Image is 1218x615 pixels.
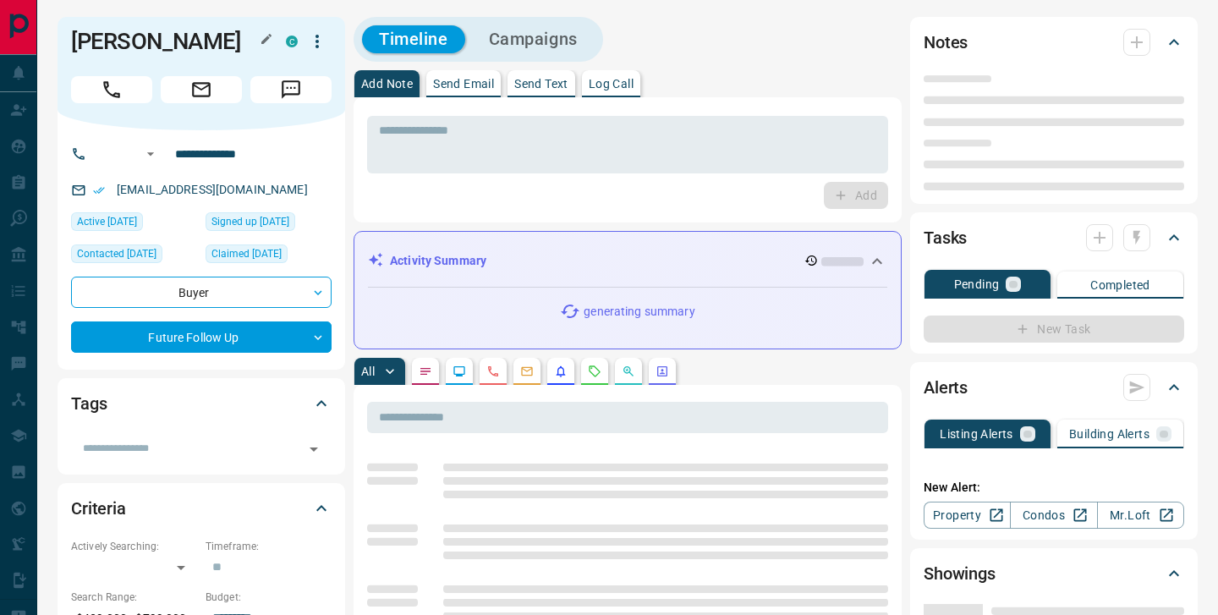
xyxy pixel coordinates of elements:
svg: Emails [520,365,534,378]
div: Tasks [924,217,1184,258]
p: All [361,365,375,377]
p: Pending [954,278,1000,290]
div: Future Follow Up [71,321,332,353]
h2: Tasks [924,224,967,251]
a: [EMAIL_ADDRESS][DOMAIN_NAME] [117,183,308,196]
span: Message [250,76,332,103]
button: Open [302,437,326,461]
div: Buyer [71,277,332,308]
svg: Calls [486,365,500,378]
span: Call [71,76,152,103]
p: Timeframe: [206,539,332,554]
svg: Agent Actions [656,365,669,378]
div: Mon Sep 15 2025 [71,212,197,236]
p: New Alert: [924,479,1184,497]
div: Sat May 12 2018 [206,212,332,236]
p: Activity Summary [390,252,486,270]
div: Tue Nov 02 2021 [206,244,332,268]
p: Search Range: [71,590,197,605]
button: Open [140,144,161,164]
svg: Requests [588,365,601,378]
h1: [PERSON_NAME] [71,28,261,55]
p: Send Email [433,78,494,90]
p: generating summary [584,303,694,321]
div: Wed Sep 10 2025 [71,244,197,268]
h2: Showings [924,560,996,587]
p: Actively Searching: [71,539,197,554]
div: Notes [924,22,1184,63]
div: Criteria [71,488,332,529]
div: Alerts [924,367,1184,408]
svg: Email Verified [93,184,105,196]
svg: Opportunities [622,365,635,378]
svg: Listing Alerts [554,365,568,378]
a: Property [924,502,1011,529]
button: Campaigns [472,25,595,53]
p: Listing Alerts [940,428,1013,440]
span: Signed up [DATE] [211,213,289,230]
p: Add Note [361,78,413,90]
h2: Notes [924,29,968,56]
div: condos.ca [286,36,298,47]
h2: Alerts [924,374,968,401]
svg: Lead Browsing Activity [453,365,466,378]
p: Building Alerts [1069,428,1149,440]
div: Showings [924,553,1184,594]
h2: Tags [71,390,107,417]
span: Email [161,76,242,103]
span: Active [DATE] [77,213,137,230]
span: Contacted [DATE] [77,245,156,262]
h2: Criteria [71,495,126,522]
a: Condos [1010,502,1097,529]
svg: Notes [419,365,432,378]
p: Completed [1090,279,1150,291]
a: Mr.Loft [1097,502,1184,529]
div: Tags [71,383,332,424]
p: Budget: [206,590,332,605]
p: Log Call [589,78,634,90]
span: Claimed [DATE] [211,245,282,262]
div: Activity Summary [368,245,887,277]
button: Timeline [362,25,465,53]
p: Send Text [514,78,568,90]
